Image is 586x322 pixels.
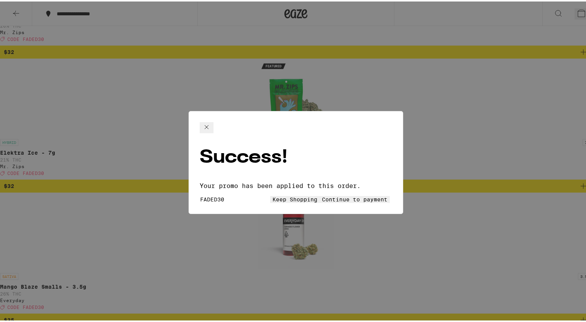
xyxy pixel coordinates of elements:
[322,195,387,201] span: Continue to payment
[320,195,390,201] button: Continue to payment
[200,147,392,165] h2: Success!
[270,195,320,201] button: Keep Shopping
[200,195,270,201] input: Promo code
[272,195,317,201] span: Keep Shopping
[200,181,392,188] p: Your promo has been applied to this order.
